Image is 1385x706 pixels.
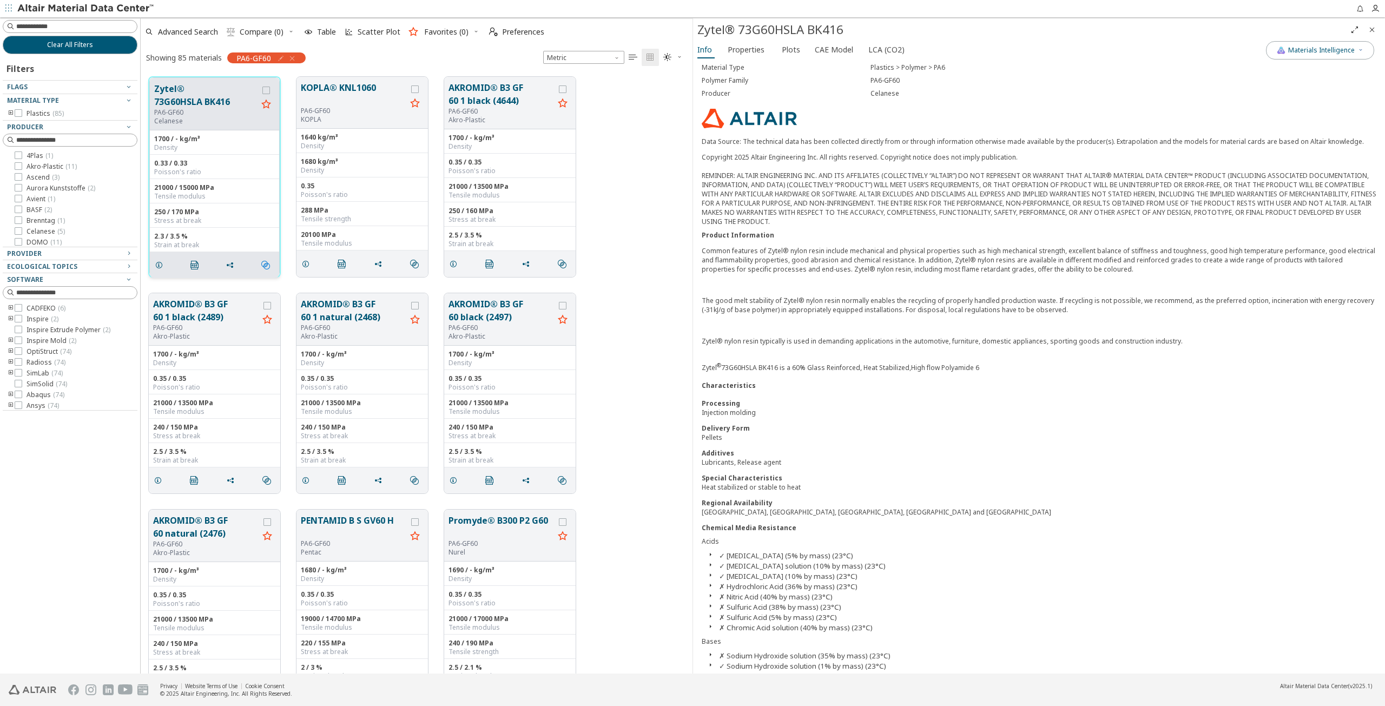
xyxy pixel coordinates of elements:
[449,182,571,191] div: 21000 / 13500 MPa
[449,215,571,224] div: Stress at break
[702,483,1376,492] div: Heat stabilized or stable to heat
[405,470,428,491] button: Similar search
[7,96,59,105] span: Material Type
[702,153,1376,226] div: Copyright 2025 Altair Engineering Inc. All rights reserved. Copyright notice does not imply publi...
[702,560,719,569] button: Close
[301,190,424,199] div: Poisson's ratio
[301,81,406,107] button: KOPLA® KNL1060
[449,324,554,332] div: PA6-GF60
[27,238,62,247] span: DOMO
[444,470,467,491] button: Details
[7,109,15,118] i: toogle group
[141,69,692,674] div: grid
[449,383,571,392] div: Poisson's ratio
[301,615,424,623] div: 19000 / 14700 MPa
[256,254,279,276] button: Similar search
[301,298,406,324] button: AKROMID® B3 GF 60 1 natural (2468)
[27,173,60,182] span: Ascend
[153,423,276,432] div: 240 / 150 MPa
[485,476,494,485] i: 
[154,143,275,152] div: Density
[301,350,424,359] div: 1700 / - kg/m³
[51,368,63,378] span: ( 74 )
[449,231,571,240] div: 2.5 / 3.5 %
[702,63,870,72] div: Material Type
[702,109,797,128] img: Logo - Provider
[3,260,137,273] button: Ecological Topics
[154,192,275,201] div: Tensile modulus
[449,240,571,248] div: Strain at break
[146,52,222,63] div: Showing 85 materials
[406,528,424,545] button: Favorite
[7,275,43,284] span: Software
[154,183,275,192] div: 21000 / 15000 MPa
[702,381,1376,390] div: Characteristics
[296,470,319,491] button: Details
[719,551,853,560] button: ✓ [MEDICAL_DATA] (5% by mass) (23°C)
[153,615,276,624] div: 21000 / 13500 MPa
[7,369,15,378] i: toogle group
[480,253,503,275] button: PDF Download
[27,401,59,410] span: Ansys
[262,476,271,485] i: 
[449,590,571,599] div: 0.35 / 0.35
[47,41,93,49] span: Clear All Filters
[65,162,77,171] span: ( 11 )
[3,121,137,134] button: Producer
[719,571,858,581] button: ✓ [MEDICAL_DATA] (10% by mass) (23°C)
[158,28,218,36] span: Advanced Search
[301,623,424,632] div: Tensile modulus
[27,216,65,225] span: Brenntag
[301,399,424,407] div: 21000 / 13500 MPa
[554,312,571,329] button: Favorite
[27,380,67,388] span: SimSolid
[502,28,544,36] span: Preferences
[48,401,59,410] span: ( 74 )
[27,326,110,334] span: Inspire Extrude Polymer
[7,82,28,91] span: Flags
[3,81,137,94] button: Flags
[728,41,764,58] span: Properties
[45,151,53,160] span: ( 1 )
[702,612,719,621] button: Close
[449,447,571,456] div: 2.5 / 3.5 %
[60,347,71,356] span: ( 74 )
[154,108,258,117] div: PA6-GF60
[57,216,65,225] span: ( 1 )
[153,591,276,599] div: 0.35 / 0.35
[27,358,65,367] span: Radioss
[301,157,424,166] div: 1680 kg/m³
[702,671,719,679] button: Close
[702,650,719,659] button: Close
[7,336,15,345] i: toogle group
[702,602,719,610] button: Close
[1266,41,1374,60] button: AI CopilotMaterials Intelligence
[150,254,173,276] button: Details
[301,133,424,142] div: 1640 kg/m³
[153,432,276,440] div: Stress at break
[27,336,76,345] span: Inspire Mold
[27,206,52,214] span: BASF
[7,249,42,258] span: Provider
[153,624,276,632] div: Tensile modulus
[153,566,276,575] div: 1700 / - kg/m³
[449,207,571,215] div: 250 / 160 MPa
[702,433,1376,442] div: Pellets
[301,407,424,416] div: Tensile modulus
[153,399,276,407] div: 21000 / 13500 MPa
[301,215,424,223] div: Tensile strength
[558,260,566,268] i: 
[702,363,979,372] span: Zytel 73G60HSLA BK416 is a 60% Glass Reinforced, Heat Stabilized,High flow Polyamide 6
[27,391,64,399] span: Abaqus
[702,591,719,600] button: Close
[185,682,238,690] a: Website Terms of Use
[338,476,346,485] i: 
[782,41,800,58] span: Plots
[449,514,554,539] button: Promyde® B300 P2 G60
[870,63,1376,72] div: Plastics > Polymer > PA6
[153,599,276,608] div: Poisson's ratio
[301,590,424,599] div: 0.35 / 0.35
[702,336,1376,346] p: Zytel® nylon resin typically is used in demanding applications in the automotive, furniture, dome...
[369,470,392,491] button: Share
[702,408,1376,417] div: Injection molding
